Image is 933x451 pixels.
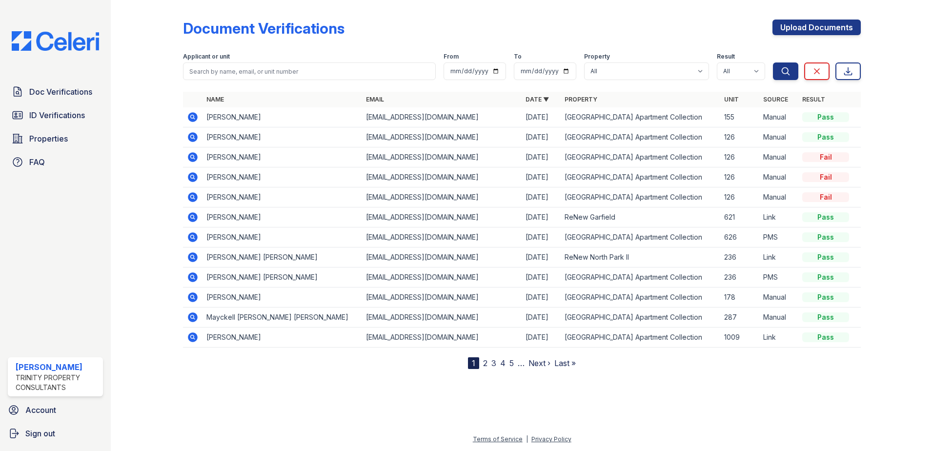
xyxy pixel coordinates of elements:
td: [EMAIL_ADDRESS][DOMAIN_NAME] [362,167,522,187]
a: 5 [509,358,514,368]
td: [DATE] [522,167,561,187]
td: [GEOGRAPHIC_DATA] Apartment Collection [561,267,720,287]
a: Upload Documents [772,20,861,35]
div: Pass [802,292,849,302]
td: Link [759,207,798,227]
td: [DATE] [522,227,561,247]
a: 4 [500,358,506,368]
a: Next › [528,358,550,368]
td: [GEOGRAPHIC_DATA] Apartment Collection [561,107,720,127]
div: Fail [802,192,849,202]
td: [PERSON_NAME] [203,227,362,247]
div: Fail [802,152,849,162]
a: 3 [491,358,496,368]
a: 2 [483,358,487,368]
a: Sign out [4,424,107,443]
img: CE_Logo_Blue-a8612792a0a2168367f1c8372b55b34899dd931a85d93a1a3d3e32e68fde9ad4.png [4,31,107,51]
td: 621 [720,207,759,227]
td: [GEOGRAPHIC_DATA] Apartment Collection [561,127,720,147]
td: [EMAIL_ADDRESS][DOMAIN_NAME] [362,267,522,287]
td: PMS [759,267,798,287]
a: ID Verifications [8,105,103,125]
td: [PERSON_NAME] [PERSON_NAME] [203,247,362,267]
td: [DATE] [522,187,561,207]
a: Date ▼ [526,96,549,103]
td: Manual [759,147,798,167]
div: Pass [802,252,849,262]
td: [PERSON_NAME] [203,328,362,348]
td: Manual [759,187,798,207]
span: Properties [29,133,68,144]
input: Search by name, email, or unit number [183,62,436,80]
a: Doc Verifications [8,82,103,102]
td: [DATE] [522,207,561,227]
label: Applicant or unit [183,53,230,61]
td: [EMAIL_ADDRESS][DOMAIN_NAME] [362,227,522,247]
div: 1 [468,357,479,369]
td: [EMAIL_ADDRESS][DOMAIN_NAME] [362,287,522,307]
a: Property [565,96,597,103]
td: 126 [720,147,759,167]
a: Result [802,96,825,103]
td: [GEOGRAPHIC_DATA] Apartment Collection [561,147,720,167]
div: [PERSON_NAME] [16,361,99,373]
td: [EMAIL_ADDRESS][DOMAIN_NAME] [362,247,522,267]
td: [DATE] [522,267,561,287]
label: Result [717,53,735,61]
td: [DATE] [522,328,561,348]
td: [DATE] [522,107,561,127]
a: Account [4,400,107,420]
td: [PERSON_NAME] [203,127,362,147]
div: Fail [802,172,849,182]
div: Pass [802,132,849,142]
a: FAQ [8,152,103,172]
span: Account [25,404,56,416]
td: [GEOGRAPHIC_DATA] Apartment Collection [561,227,720,247]
div: Pass [802,312,849,322]
td: Link [759,247,798,267]
td: ReNew North Park II [561,247,720,267]
td: [DATE] [522,147,561,167]
label: To [514,53,522,61]
td: 626 [720,227,759,247]
a: Last » [554,358,576,368]
td: [PERSON_NAME] [203,147,362,167]
td: [EMAIL_ADDRESS][DOMAIN_NAME] [362,207,522,227]
td: [GEOGRAPHIC_DATA] Apartment Collection [561,307,720,328]
a: Email [366,96,384,103]
label: Property [584,53,610,61]
span: Sign out [25,428,55,439]
span: ID Verifications [29,109,85,121]
td: Link [759,328,798,348]
div: Pass [802,232,849,242]
td: [DATE] [522,307,561,328]
td: Manual [759,107,798,127]
div: Document Verifications [183,20,345,37]
td: 1009 [720,328,759,348]
a: Properties [8,129,103,148]
td: [EMAIL_ADDRESS][DOMAIN_NAME] [362,107,522,127]
td: Mayckell [PERSON_NAME] [PERSON_NAME] [203,307,362,328]
td: Manual [759,167,798,187]
div: Trinity Property Consultants [16,373,99,392]
td: [EMAIL_ADDRESS][DOMAIN_NAME] [362,307,522,328]
td: 155 [720,107,759,127]
div: Pass [802,272,849,282]
td: 236 [720,247,759,267]
div: Pass [802,212,849,222]
td: [PERSON_NAME] [203,187,362,207]
td: [PERSON_NAME] [203,167,362,187]
td: 287 [720,307,759,328]
td: [GEOGRAPHIC_DATA] Apartment Collection [561,187,720,207]
td: 126 [720,187,759,207]
td: [GEOGRAPHIC_DATA] Apartment Collection [561,167,720,187]
div: | [526,435,528,443]
a: Source [763,96,788,103]
td: [DATE] [522,287,561,307]
td: [EMAIL_ADDRESS][DOMAIN_NAME] [362,187,522,207]
td: [EMAIL_ADDRESS][DOMAIN_NAME] [362,147,522,167]
div: Pass [802,112,849,122]
div: Pass [802,332,849,342]
a: Terms of Service [473,435,523,443]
